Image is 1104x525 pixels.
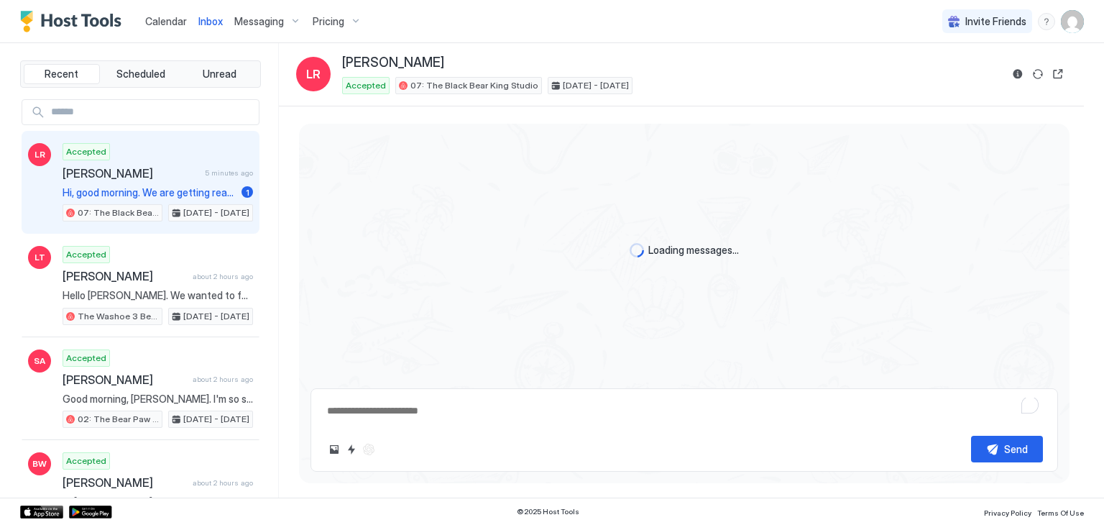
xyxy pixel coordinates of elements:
[1037,508,1084,517] span: Terms Of Use
[78,310,159,323] span: The Washoe 3 Bedroom Family Unit
[34,355,45,367] span: SA
[246,187,249,198] span: 1
[24,64,100,84] button: Recent
[20,11,128,32] a: Host Tools Logo
[34,148,45,161] span: LR
[45,68,78,81] span: Recent
[306,65,321,83] span: LR
[410,79,538,92] span: 07: The Black Bear King Studio
[1038,13,1055,30] div: menu
[342,55,444,71] span: [PERSON_NAME]
[66,248,106,261] span: Accepted
[648,244,739,257] span: Loading messages...
[1004,442,1028,457] div: Send
[984,504,1031,519] a: Privacy Policy
[103,64,179,84] button: Scheduled
[234,15,284,28] span: Messaging
[1037,504,1084,519] a: Terms Of Use
[63,289,253,302] span: Hello [PERSON_NAME]. We wanted to follow up regarding your check-out time. Due to the disturbance...
[1029,65,1046,83] button: Sync reservation
[66,352,106,365] span: Accepted
[20,506,63,519] a: App Store
[78,413,159,426] span: 02: The Bear Paw Pet Friendly King Studio
[63,269,187,283] span: [PERSON_NAME]
[63,496,253,508] span: Hi [PERSON_NAME]. Thank you for your patience while we reviewed your request. I'm happy to confir...
[183,413,249,426] span: [DATE] - [DATE]
[517,507,579,516] span: © 2025 Host Tools
[198,15,223,27] span: Inbox
[63,166,199,181] span: [PERSON_NAME]
[145,14,187,29] a: Calendar
[198,14,223,29] a: Inbox
[1061,10,1084,33] div: User profile
[145,15,187,27] span: Calendar
[63,373,187,387] span: [PERSON_NAME]
[63,186,236,199] span: Hi, good morning. We are getting ready to check out. Are there any instructions to follow before ...
[78,206,159,219] span: 07: The Black Bear King Studio
[971,436,1043,462] button: Send
[326,441,343,458] button: Upload image
[630,243,644,257] div: loading
[965,15,1026,28] span: Invite Friends
[984,508,1031,517] span: Privacy Policy
[563,79,629,92] span: [DATE] - [DATE]
[1009,65,1026,83] button: Reservation information
[183,206,249,219] span: [DATE] - [DATE]
[346,79,386,92] span: Accepted
[63,393,253,406] span: Good morning, [PERSON_NAME]. I'm so sorry for the inconvenience and for the disruption you experi...
[205,168,253,178] span: 5 minutes ago
[326,398,1043,424] textarea: To enrich screen reader interactions, please activate Accessibility in Grammarly extension settings
[63,475,187,490] span: [PERSON_NAME]
[66,455,106,467] span: Accepted
[1049,65,1067,83] button: Open reservation
[20,60,261,88] div: tab-group
[34,251,45,264] span: LT
[181,64,257,84] button: Unread
[193,478,253,488] span: about 2 hours ago
[32,457,47,470] span: BW
[66,145,106,158] span: Accepted
[193,272,253,281] span: about 2 hours ago
[116,68,165,81] span: Scheduled
[183,310,249,323] span: [DATE] - [DATE]
[193,375,253,384] span: about 2 hours ago
[203,68,236,81] span: Unread
[343,441,360,458] button: Quick reply
[313,15,344,28] span: Pricing
[45,100,259,124] input: Input Field
[69,506,112,519] a: Google Play Store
